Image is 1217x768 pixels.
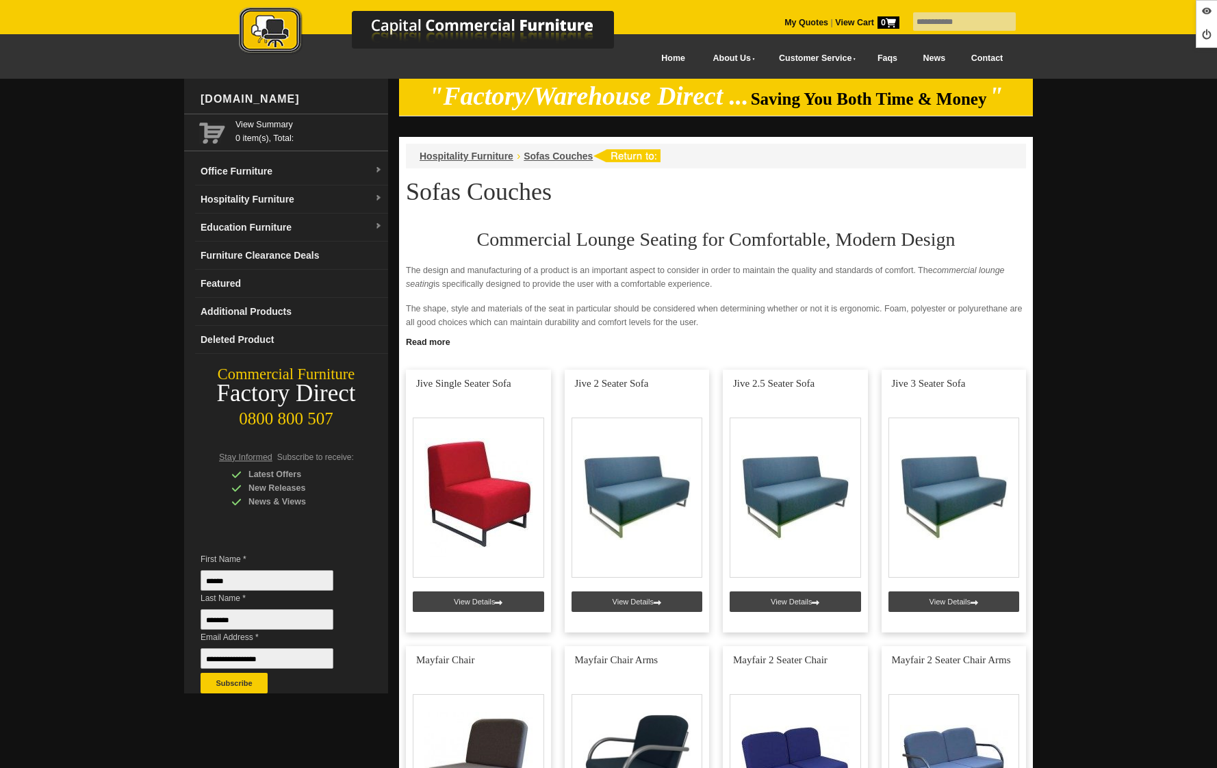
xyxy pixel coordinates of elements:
[201,591,354,605] span: Last Name *
[195,79,388,120] div: [DOMAIN_NAME]
[195,326,388,354] a: Deleted Product
[277,452,354,462] span: Subscribe to receive:
[406,266,1005,289] em: commercial lounge seating
[201,7,680,61] a: Capital Commercial Furniture Logo
[231,495,361,509] div: News & Views
[864,43,910,74] a: Faqs
[835,18,899,27] strong: View Cart
[201,630,354,644] span: Email Address *
[406,179,1026,205] h1: Sofas Couches
[231,481,361,495] div: New Releases
[958,43,1016,74] a: Contact
[833,18,899,27] a: View Cart0
[374,166,383,175] img: dropdown
[195,214,388,242] a: Education Furnituredropdown
[219,452,272,462] span: Stay Informed
[524,151,593,162] a: Sofas Couches
[764,43,864,74] a: Customer Service
[374,222,383,231] img: dropdown
[406,229,1026,250] h2: Commercial Lounge Seating for Comfortable, Modern Design
[195,298,388,326] a: Additional Products
[784,18,828,27] a: My Quotes
[406,264,1026,291] p: The design and manufacturing of a product is an important aspect to consider in order to maintain...
[184,402,388,428] div: 0800 800 507
[184,384,388,403] div: Factory Direct
[201,570,333,591] input: First Name *
[235,118,383,143] span: 0 item(s), Total:
[420,151,513,162] a: Hospitality Furniture
[195,157,388,185] a: Office Furnituredropdown
[201,673,268,693] button: Subscribe
[184,365,388,384] div: Commercial Furniture
[517,149,520,163] li: ›
[877,16,899,29] span: 0
[195,270,388,298] a: Featured
[374,194,383,203] img: dropdown
[195,185,388,214] a: Hospitality Furnituredropdown
[201,552,354,566] span: First Name *
[406,302,1026,329] p: The shape, style and materials of the seat in particular should be considered when determining wh...
[201,7,680,57] img: Capital Commercial Furniture Logo
[201,648,333,669] input: Email Address *
[989,82,1003,110] em: "
[910,43,958,74] a: News
[195,242,388,270] a: Furniture Clearance Deals
[235,118,383,131] a: View Summary
[751,90,987,108] span: Saving You Both Time & Money
[593,149,661,162] img: return to
[698,43,764,74] a: About Us
[399,332,1033,349] a: Click to read more
[201,609,333,630] input: Last Name *
[231,468,361,481] div: Latest Offers
[429,82,749,110] em: "Factory/Warehouse Direct ...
